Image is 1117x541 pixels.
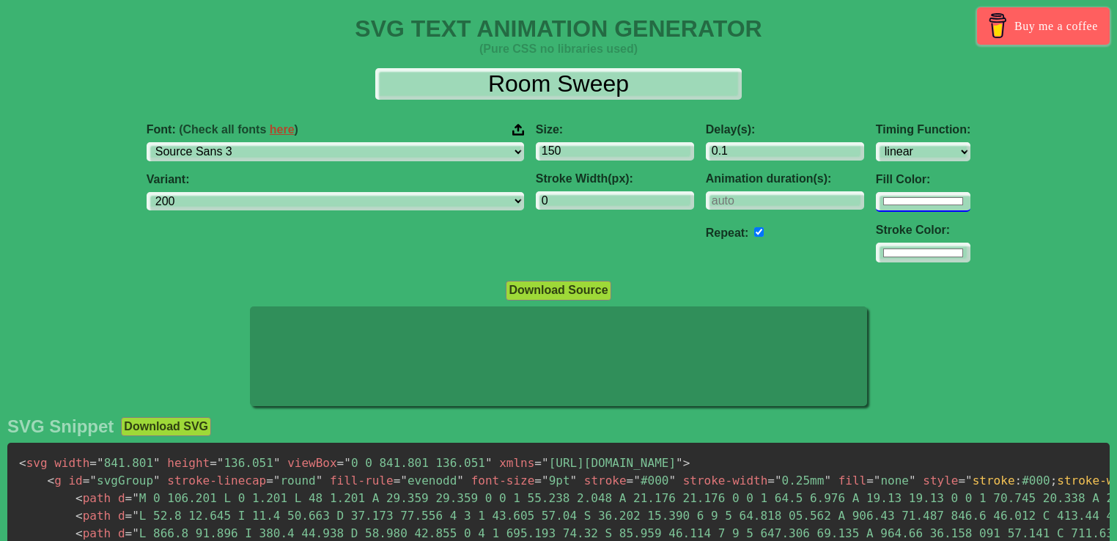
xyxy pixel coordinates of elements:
span: " [400,474,408,487]
span: d [118,526,125,540]
span: fill-rule [330,474,394,487]
span: viewBox [287,456,336,470]
span: " [775,474,782,487]
label: Variant: [147,173,524,186]
input: auto [754,227,764,237]
span: " [457,474,464,487]
span: " [668,474,676,487]
span: width [54,456,89,470]
span: " [485,456,493,470]
input: 0.1s [706,142,864,161]
span: path [75,526,111,540]
span: < [48,474,55,487]
span: 841.801 [89,456,160,470]
span: Buy me a coffee [1014,13,1098,39]
span: " [542,456,549,470]
span: = [125,526,133,540]
span: = [89,456,97,470]
span: round [266,474,322,487]
span: = [767,474,775,487]
img: Upload your font [512,123,524,136]
span: < [75,491,83,505]
span: ; [1050,474,1058,487]
span: " [344,456,351,470]
span: = [337,456,344,470]
h2: SVG Snippet [7,416,114,437]
span: " [153,456,161,470]
input: 2px [536,191,694,210]
span: g [48,474,62,487]
span: = [394,474,401,487]
span: d [118,509,125,523]
a: Buy me a coffee [977,7,1110,45]
span: font-size [471,474,535,487]
span: 0.25mm [767,474,831,487]
span: " [132,491,139,505]
span: evenodd [394,474,464,487]
span: " [824,474,831,487]
span: < [19,456,26,470]
span: = [866,474,874,487]
span: (Check all fonts ) [179,123,298,136]
span: = [125,491,133,505]
span: " [132,509,139,523]
span: > [683,456,690,470]
span: = [627,474,634,487]
span: height [167,456,210,470]
label: Fill Color: [876,173,970,186]
span: style [923,474,958,487]
span: = [83,474,90,487]
span: stroke-linecap [167,474,266,487]
label: Repeat: [706,227,749,239]
span: < [75,509,83,523]
span: d [118,491,125,505]
span: " [633,474,641,487]
span: = [125,509,133,523]
span: 0 0 841.801 136.051 [337,456,493,470]
span: xmlns [499,456,534,470]
span: [URL][DOMAIN_NAME] [534,456,682,470]
input: 100 [536,142,694,161]
span: " [153,474,161,487]
span: " [676,456,683,470]
span: none [866,474,915,487]
span: Font: [147,123,298,136]
img: Buy me a coffee [985,13,1011,38]
span: " [273,456,281,470]
label: Stroke Color: [876,224,970,237]
span: " [909,474,916,487]
span: : [1015,474,1022,487]
label: Animation duration(s): [706,172,864,185]
button: Download SVG [121,417,211,436]
span: " [874,474,881,487]
span: stroke [973,474,1015,487]
input: auto [706,191,864,210]
a: here [270,123,295,136]
button: Download Source [506,281,611,300]
span: path [75,491,111,505]
span: fill [838,474,867,487]
span: stroke [584,474,627,487]
span: " [570,474,578,487]
label: Delay(s): [706,123,864,136]
span: " [316,474,323,487]
label: Size: [536,123,694,136]
span: = [534,456,542,470]
span: =" [958,474,972,487]
span: 136.051 [210,456,280,470]
span: #000 [627,474,676,487]
span: " [542,474,549,487]
label: Stroke Width(px): [536,172,694,185]
span: " [217,456,224,470]
span: " [132,526,139,540]
span: " [273,474,281,487]
span: id [68,474,82,487]
span: = [210,456,217,470]
span: " [97,456,104,470]
span: 9pt [534,474,577,487]
span: stroke-width [683,474,768,487]
label: Timing Function: [876,123,970,136]
span: < [75,526,83,540]
span: = [534,474,542,487]
span: " [89,474,97,487]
